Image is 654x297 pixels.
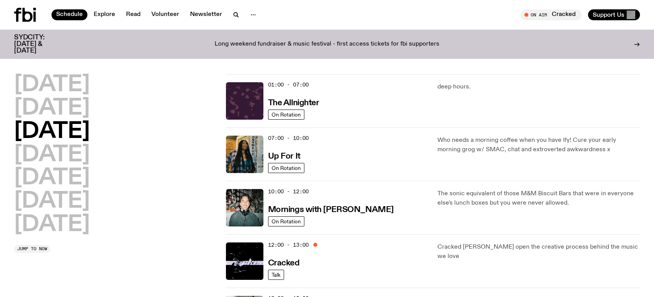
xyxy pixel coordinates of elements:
h3: The Allnighter [268,99,319,107]
h3: Cracked [268,259,300,267]
a: Volunteer [147,9,184,20]
a: Up For It [268,151,300,161]
a: The Allnighter [268,97,319,107]
a: Read [121,9,145,20]
button: On AirCracked [521,9,582,20]
a: Newsletter [185,9,227,20]
a: Explore [89,9,120,20]
img: Radio presenter Ben Hansen sits in front of a wall of photos and an fbi radio sign. Film photo. B... [226,189,263,226]
span: Talk [272,272,281,278]
button: [DATE] [14,97,90,119]
h3: Up For It [268,152,300,161]
a: Schedule [52,9,87,20]
span: 10:00 - 12:00 [268,188,309,195]
button: Support Us [588,9,640,20]
p: The sonic equivalent of those M&M Biscuit Bars that were in everyone else's lunch boxes but you w... [437,189,640,208]
span: On Rotation [272,111,301,117]
span: Support Us [593,11,624,18]
p: Who needs a morning coffee when you have Ify! Cure your early morning grog w/ SMAC, chat and extr... [437,136,640,154]
img: Ify - a Brown Skin girl with black braided twists, looking up to the side with her tongue stickin... [226,136,263,173]
h3: SYDCITY: [DATE] & [DATE] [14,34,64,54]
button: [DATE] [14,121,90,143]
p: deep hours. [437,82,640,92]
a: On Rotation [268,110,304,120]
a: Talk [268,270,284,280]
p: Cracked [PERSON_NAME] open the creative process behind the music we love [437,242,640,261]
button: [DATE] [14,74,90,96]
span: On Rotation [272,165,301,171]
button: [DATE] [14,191,90,212]
span: Jump to now [17,247,47,251]
span: 12:00 - 13:00 [268,241,309,249]
button: [DATE] [14,144,90,166]
img: Logo for Podcast Cracked. Black background, with white writing, with glass smashing graphics [226,242,263,280]
h3: Mornings with [PERSON_NAME] [268,206,394,214]
span: 01:00 - 07:00 [268,81,309,88]
span: 07:00 - 10:00 [268,134,309,142]
span: On Rotation [272,218,301,224]
button: [DATE] [14,214,90,236]
a: On Rotation [268,216,304,226]
a: On Rotation [268,163,304,173]
button: Jump to now [14,245,50,253]
a: Cracked [268,258,300,267]
a: Mornings with [PERSON_NAME] [268,204,394,214]
button: [DATE] [14,167,90,189]
p: Long weekend fundraiser & music festival - first access tickets for fbi supporters [215,41,439,48]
